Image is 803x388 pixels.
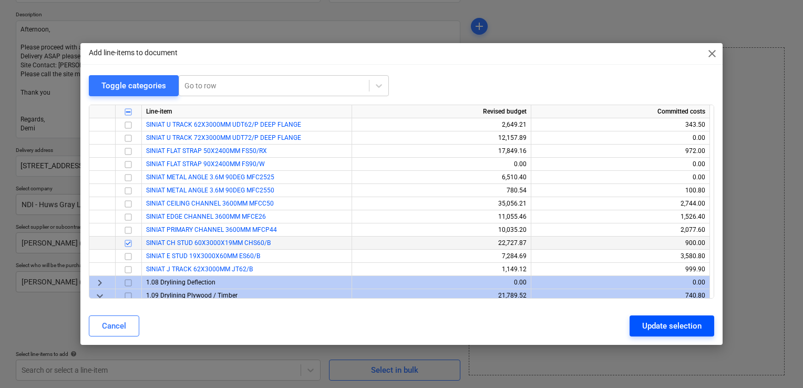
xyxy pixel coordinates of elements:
div: 0.00 [356,158,527,171]
div: 12,157.89 [356,131,527,145]
div: 3,580.80 [536,250,705,263]
div: 780.54 [356,184,527,197]
a: SINIAT CEILING CHANNEL 3600MM MFCC50 [146,200,274,207]
a: SINIAT METAL ANGLE 3.6M 90DEG MFC2525 [146,173,274,181]
a: SINIAT U TRACK 72X3000MM UDT72/P DEEP FLANGE [146,134,301,141]
span: 1.08 Drylining Deflection [146,279,215,286]
div: 740.80 [536,289,705,302]
div: Line-item [142,105,352,118]
div: 0.00 [536,158,705,171]
div: 0.00 [356,276,527,289]
div: 35,056.21 [356,197,527,210]
a: SINIAT E STUD 19X3000X60MM ES60/B [146,252,260,260]
a: SINIAT PRIMARY CHANNEL 3600MM MFCP44 [146,226,277,233]
div: 1,526.40 [536,210,705,223]
div: Toggle categories [101,79,166,93]
div: 2,649.21 [356,118,527,131]
div: 21,789.52 [356,289,527,302]
button: Cancel [89,315,139,336]
div: Committed costs [531,105,710,118]
div: 0.00 [536,171,705,184]
span: close [706,47,718,60]
div: 2,077.60 [536,223,705,237]
div: Update selection [642,319,702,333]
div: 17,849.16 [356,145,527,158]
span: 1.09 Drylining Plywood / Timber [146,292,238,299]
div: 0.00 [536,276,705,289]
div: 900.00 [536,237,705,250]
div: 999.90 [536,263,705,276]
button: Toggle categories [89,75,179,96]
div: 11,055.46 [356,210,527,223]
a: SINIAT CH STUD 60X3000X19MM CHS60/B [146,239,271,247]
button: Update selection [630,315,714,336]
div: 1,149.12 [356,263,527,276]
div: Cancel [102,319,126,333]
a: SINIAT METAL ANGLE 3.6M 90DEG MFC2550 [146,187,274,194]
p: Add line-items to document [89,47,178,58]
div: 343.50 [536,118,705,131]
div: 10,035.20 [356,223,527,237]
div: 972.00 [536,145,705,158]
div: 7,284.69 [356,250,527,263]
a: SINIAT U TRACK 62X3000MM UDT62/P DEEP FLANGE [146,121,301,128]
div: Revised budget [352,105,531,118]
div: 22,727.87 [356,237,527,250]
span: keyboard_arrow_down [94,290,106,302]
a: SINIAT EDGE CHANNEL 3600MM MFCE26 [146,213,266,220]
a: SINIAT FLAT STRAP 90X2400MM FS90/W [146,160,265,168]
a: SINIAT J TRACK 62X3000MM JT62/B [146,266,253,273]
a: SINIAT FLAT STRAP 50X2400MM FS50/RX [146,147,267,155]
span: keyboard_arrow_right [94,277,106,289]
div: 6,510.40 [356,171,527,184]
div: 0.00 [536,131,705,145]
div: 100.80 [536,184,705,197]
div: 2,744.00 [536,197,705,210]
